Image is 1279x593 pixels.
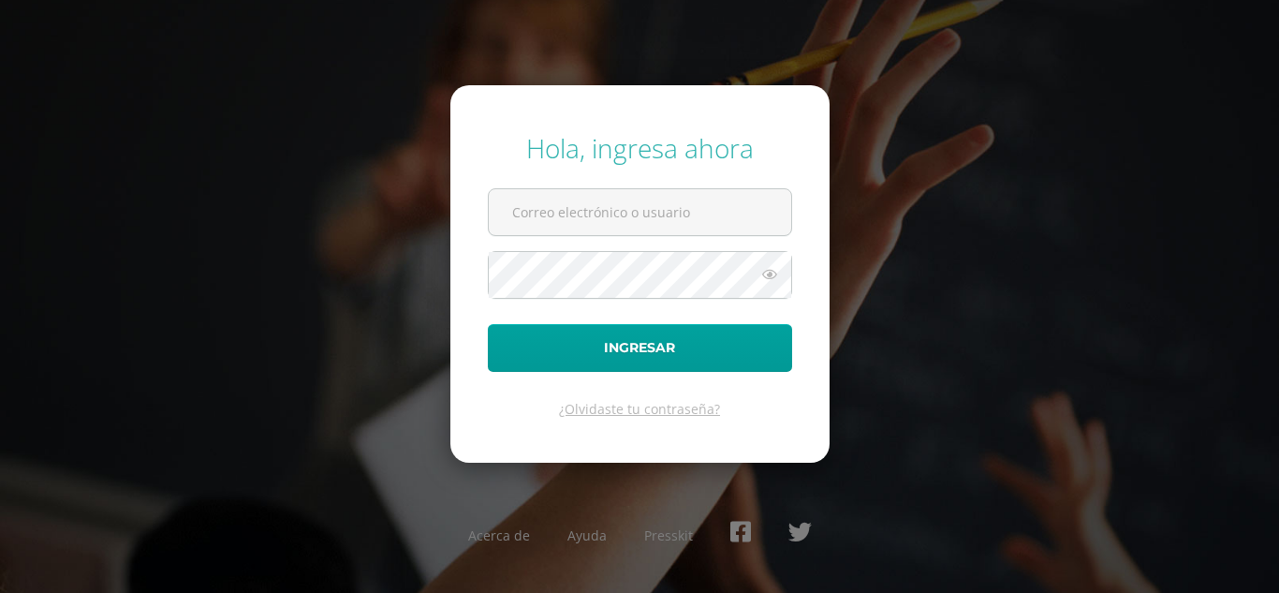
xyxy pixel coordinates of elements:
[644,526,693,544] a: Presskit
[488,324,792,372] button: Ingresar
[559,400,720,418] a: ¿Olvidaste tu contraseña?
[567,526,607,544] a: Ayuda
[489,189,791,235] input: Correo electrónico o usuario
[488,130,792,166] div: Hola, ingresa ahora
[468,526,530,544] a: Acerca de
